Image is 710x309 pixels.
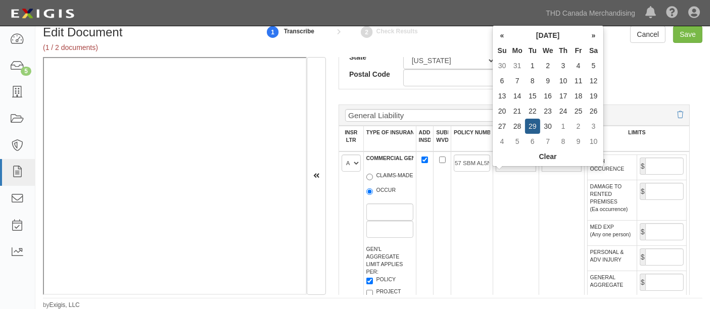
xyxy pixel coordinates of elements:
span: $ [640,274,645,291]
span: $ [640,223,645,240]
td: 8 [525,73,540,88]
label: POLICY NUMBER [454,129,490,136]
td: 12 [586,73,601,88]
a: Cancel [630,26,666,43]
small: Transcribe [284,28,314,35]
th: Su [495,43,510,58]
td: 16 [540,88,556,104]
td: 24 [556,104,571,119]
th: « [495,28,510,43]
span: $ [640,248,645,266]
th: Th [556,43,571,58]
input: Save [673,26,702,43]
a: THD Canada Merchandising [541,3,640,23]
small: Check Results [376,28,418,35]
label: DAMAGE TO RENTED PREMISES (Ea occurrence) [590,183,634,213]
a: Delete policy [670,111,683,119]
span: $ [640,158,645,175]
input: CLAIMS-MADE [366,174,373,180]
h1: Edit Document [43,26,253,39]
label: INSR LTR [345,129,357,144]
td: 3 [556,58,571,73]
td: 15 [525,88,540,104]
label: TYPE OF INSURANCE [366,129,413,136]
th: [DATE] [510,28,586,43]
td: 9 [540,73,556,88]
a: Check Results [359,21,374,42]
label: EACH OCCURENCE [590,158,634,173]
td: 5 [586,58,601,73]
strong: 2 [359,26,374,38]
label: SUBR WVD [436,129,448,144]
td: 14 [510,88,525,104]
th: Mo [510,43,525,58]
a: 1 [265,21,280,42]
td: 27 [495,119,510,134]
th: Fr [571,43,586,58]
label: ADDL INSD [419,129,431,144]
td: 1 [525,58,540,73]
strong: 1 [265,26,280,38]
td: 31 [510,58,525,73]
div: 5 [21,67,31,76]
td: 2 [571,119,586,134]
td: 7 [540,134,556,149]
label: State [342,52,396,62]
td: 6 [525,134,540,149]
td: 30 [495,58,510,73]
a: Exigis, LLC [50,301,80,308]
label: OCCUR [366,186,396,196]
td: 22 [525,104,540,119]
td: 3 [586,119,601,134]
td: 7 [510,73,525,88]
td: 2 [540,58,556,73]
td: 18 [571,88,586,104]
h5: (1 / 2 documents) [43,44,253,51]
label: COMMERCIAL GENERAL LIABILITY [366,154,413,162]
td: 17 [556,88,571,104]
th: Tu [525,43,540,58]
th: Clear [495,149,601,164]
td: 5 [510,134,525,149]
th: » [586,28,601,43]
td: 1 [556,119,571,134]
td: 6 [495,73,510,88]
label: PERSONAL & ADV INJURY [590,248,634,264]
i: Help Center - Complianz [666,7,678,19]
td: 21 [510,104,525,119]
img: logo-5460c22ac91f19d4615b14bd174203de0afe785f0fc80cf4dbbc73dc1793850b.png [8,5,77,23]
td: 25 [571,104,586,119]
label: CLAIMS-MADE [366,172,413,182]
label: MED EXP (Any one person) [590,223,631,238]
td: 13 [495,88,510,104]
td: 20 [495,104,510,119]
td: 26 [586,104,601,119]
td: 10 [586,134,601,149]
span: $ [640,183,645,200]
input: PROJECT [366,290,373,296]
th: Sa [586,43,601,58]
td: 28 [510,119,525,134]
td: 30 [540,119,556,134]
label: PROJECT [366,288,401,298]
td: 19 [586,88,601,104]
td: 23 [540,104,556,119]
th: We [540,43,556,58]
label: GENERAL AGGREGATE [590,274,634,289]
label: LIMITS [628,129,645,136]
label: POLICY [366,276,396,286]
label: Postal Code [342,69,396,79]
input: POLICY [366,278,373,284]
td: 4 [571,58,586,73]
input: OCCUR [366,188,373,195]
td: 10 [556,73,571,88]
td: 4 [495,134,510,149]
td: 29 [525,119,540,134]
td: 11 [571,73,586,88]
td: 9 [571,134,586,149]
td: 8 [556,134,571,149]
